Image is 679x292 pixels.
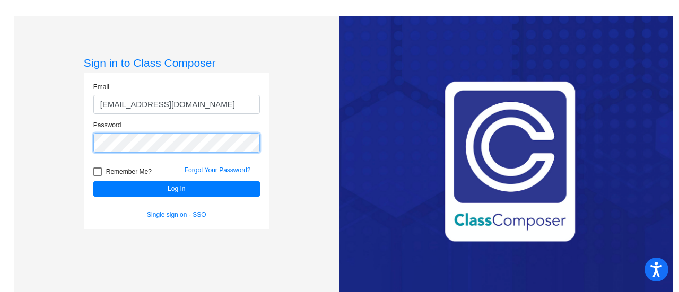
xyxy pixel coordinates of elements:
a: Single sign on - SSO [147,211,206,218]
button: Log In [93,181,260,197]
label: Email [93,82,109,92]
a: Forgot Your Password? [185,166,251,174]
label: Password [93,120,121,130]
h3: Sign in to Class Composer [84,56,269,69]
span: Remember Me? [106,165,152,178]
